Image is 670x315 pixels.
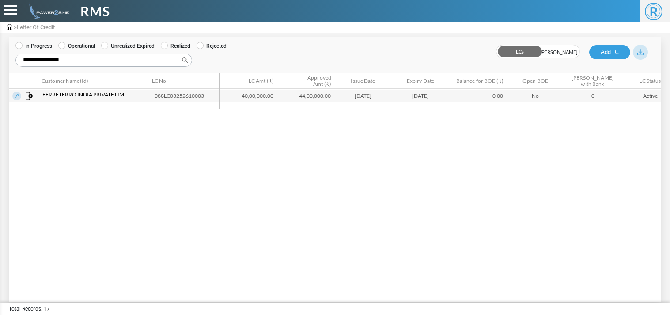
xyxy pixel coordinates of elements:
[637,49,644,55] img: download_blue.svg
[564,73,621,89] th: BOEs with Bank: activate to sort column ascending
[15,42,52,50] label: In Progress
[58,42,95,50] label: Operational
[9,73,38,89] th: &nbsp;: activate to sort column descending
[277,89,334,102] td: 44,00,000.00
[507,89,564,102] td: No
[17,24,55,31] span: Letter Of Credit
[334,73,392,89] th: Issue Date: activate to sort column ascending
[449,89,507,102] td: 0.00
[149,73,220,89] th: LC No.: activate to sort column ascending
[9,305,50,313] span: Total Records: 17
[197,42,227,50] label: Rejected
[26,2,69,20] img: admin
[277,73,334,89] th: Approved Amt (₹) : activate to sort column ascending
[12,92,21,100] img: Edit LC
[334,89,392,102] td: [DATE]
[42,91,131,99] span: Ferreterro India Private Limited (ACC0005516)
[26,92,34,100] img: Map Invoice
[15,54,192,67] input: Search:
[589,45,630,59] button: Add LC
[449,73,507,89] th: Balance for BOE (₹): activate to sort column ascending
[645,3,662,20] span: R
[507,73,564,89] th: Open BOE: activate to sort column ascending
[220,89,277,102] td: 40,00,000.00
[392,73,449,89] th: Expiry Date: activate to sort column ascending
[101,42,155,50] label: Unrealized Expired
[220,73,277,89] th: LC Amt (₹): activate to sort column ascending
[38,73,149,89] th: Customer Name(Id): activate to sort column ascending
[80,1,110,21] span: RMS
[151,89,223,102] td: 088LC03252610003
[392,89,449,102] td: [DATE]
[564,89,621,102] td: 0
[161,42,190,50] label: Realized
[538,45,579,59] span: [PERSON_NAME]
[7,24,12,30] img: admin
[496,45,538,59] span: LCs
